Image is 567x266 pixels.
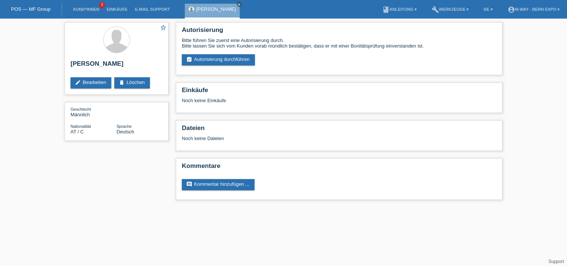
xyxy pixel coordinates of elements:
a: buildWerkzeuge ▾ [428,7,473,12]
span: Nationalität [71,124,91,129]
span: Österreich / C / 19.10.2016 [71,129,84,134]
div: Bitte führen Sie zuerst eine Autorisierung durch. Bitte lassen Sie sich vom Kunden vorab mündlich... [182,38,496,49]
a: Kund*innen [69,7,103,12]
a: commentKommentar hinzufügen ... [182,179,255,190]
i: close [237,3,241,6]
a: Support [548,259,564,264]
div: Männlich [71,106,117,117]
a: DE ▾ [480,7,496,12]
a: close [237,2,242,7]
a: account_circlem-way - Bern Expo ▾ [504,7,563,12]
i: assignment_turned_in [186,56,192,62]
a: [PERSON_NAME] [196,6,236,12]
a: POS — MF Group [11,6,50,12]
div: Noch keine Einkäufe [182,98,496,109]
span: Deutsch [117,129,134,134]
h2: Dateien [182,124,496,136]
a: Einkäufe [103,7,131,12]
i: account_circle [508,6,515,13]
h2: Autorisierung [182,26,496,38]
i: delete [119,80,125,85]
a: assignment_turned_inAutorisierung durchführen [182,54,255,65]
span: 3 [99,2,105,8]
h2: [PERSON_NAME] [71,60,163,71]
i: star_border [160,24,167,31]
a: star_border [160,24,167,32]
span: Sprache [117,124,132,129]
h2: Kommentare [182,162,496,173]
a: deleteLöschen [114,77,150,88]
a: editBearbeiten [71,77,111,88]
h2: Einkäufe [182,87,496,98]
span: Geschlecht [71,107,91,111]
div: Noch keine Dateien [182,136,409,141]
i: book [382,6,390,13]
i: edit [75,80,81,85]
a: E-Mail Support [131,7,174,12]
i: build [432,6,439,13]
a: bookAnleitung ▾ [378,7,420,12]
i: comment [186,181,192,187]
